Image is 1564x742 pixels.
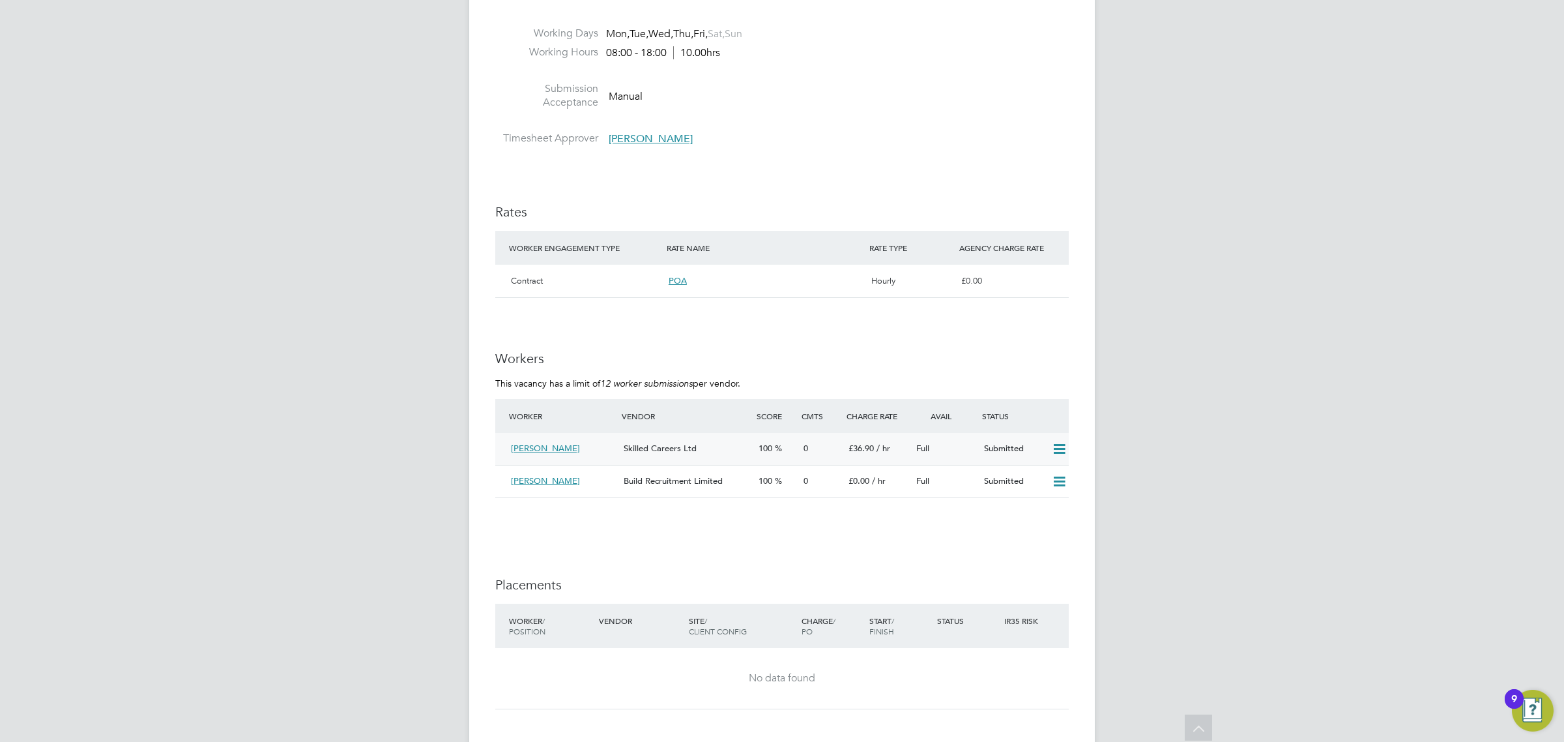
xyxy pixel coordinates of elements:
button: Open Resource Center, 9 new notifications [1512,690,1554,732]
span: Build Recruitment Limited [624,475,723,486]
label: Timesheet Approver [495,132,598,145]
em: 12 worker submissions [600,378,693,389]
span: Manual [609,89,643,102]
div: AGENCY CHARGE RATE [956,236,1069,260]
h3: Rates [495,203,1069,220]
div: Worker [506,609,596,643]
div: RATE TYPE [866,236,956,260]
div: Vendor [596,609,686,632]
span: / Finish [869,616,894,636]
div: WORKER ENGAGEMENT TYPE [506,236,663,260]
div: Submitted [979,471,1047,492]
span: Full [916,443,929,454]
div: Status [979,404,1069,428]
span: Mon, [606,27,630,40]
div: £0.00 [956,270,1069,292]
span: £0.00 [848,475,869,486]
label: Working Days [495,27,598,40]
div: Start [866,609,934,643]
span: POA [669,275,687,286]
span: Tue, [630,27,648,40]
div: Avail [911,404,979,428]
span: [PERSON_NAME] [511,475,580,486]
span: [PERSON_NAME] [511,443,580,454]
label: Submission Acceptance [495,82,598,110]
div: Cmts [798,404,843,428]
h3: Placements [495,576,1069,593]
span: Fri, [693,27,708,40]
p: This vacancy has a limit of per vendor. [495,378,1069,389]
div: Worker [506,404,618,428]
span: Wed, [648,27,673,40]
span: Thu, [673,27,693,40]
span: / hr [876,443,890,454]
label: Working Hours [495,46,598,59]
span: 0 [804,475,808,486]
span: / Position [509,616,545,636]
div: Contract [506,270,663,292]
div: Score [753,404,798,428]
h3: Workers [495,350,1069,367]
div: Charge Rate [843,404,911,428]
div: Site [686,609,798,643]
div: Vendor [618,404,753,428]
span: 10.00hrs [673,46,720,59]
div: Charge [798,609,866,643]
div: 9 [1511,699,1517,716]
span: £36.90 [848,443,874,454]
span: 100 [759,475,772,486]
div: RATE NAME [663,236,866,260]
span: / PO [802,616,835,636]
div: IR35 Risk [1001,609,1046,632]
span: 100 [759,443,772,454]
span: Sat, [708,27,725,40]
span: / Client Config [689,616,747,636]
span: Skilled Careers Ltd [624,443,697,454]
span: Full [916,475,929,486]
span: Sun [725,27,742,40]
span: [PERSON_NAME] [609,132,693,145]
div: Status [934,609,1002,632]
div: 08:00 - 18:00 [606,46,720,60]
span: / hr [872,475,886,486]
div: No data found [508,672,1056,685]
span: 0 [804,443,808,454]
div: Hourly [866,270,956,292]
div: Submitted [979,438,1047,460]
